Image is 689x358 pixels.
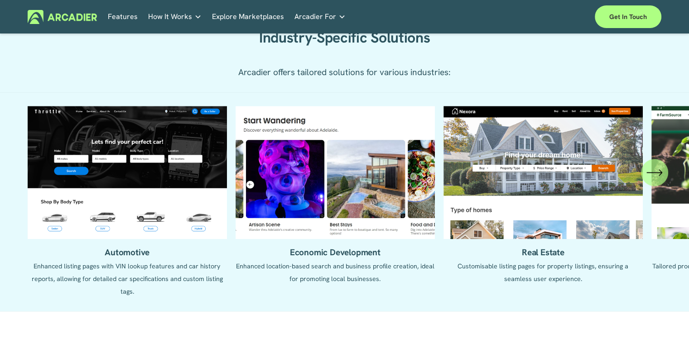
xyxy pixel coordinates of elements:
a: Explore Marketplaces [212,10,284,24]
a: Get in touch [595,5,661,28]
h2: Industry-Specific Solutions [217,29,471,47]
button: Next [641,159,668,186]
a: folder dropdown [148,10,202,24]
img: Arcadier [28,10,97,24]
iframe: Chat Widget [644,315,689,358]
span: Arcadier For [294,10,336,23]
span: Arcadier offers tailored solutions for various industries: [238,67,451,78]
div: Widget de chat [644,315,689,358]
span: How It Works [148,10,192,23]
a: folder dropdown [294,10,346,24]
a: Features [108,10,138,24]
